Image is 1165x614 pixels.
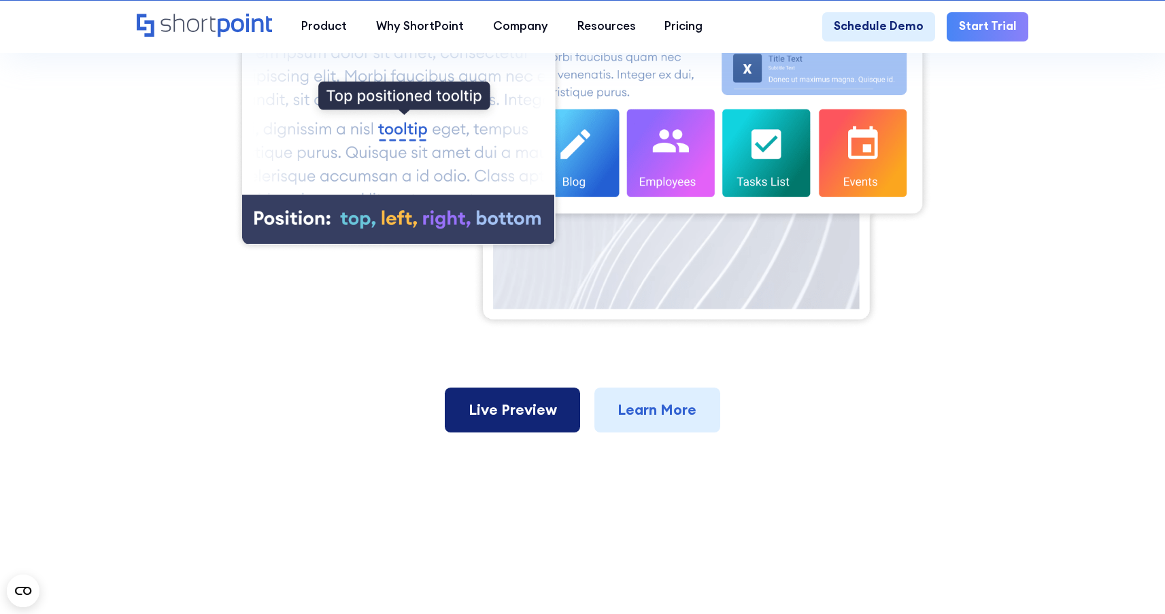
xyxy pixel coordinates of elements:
a: Why ShortPoint [362,12,479,41]
div: Why ShortPoint [376,18,464,35]
div: Company [493,18,548,35]
a: Product [287,12,362,41]
a: Schedule Demo [822,12,935,41]
div: Product [301,18,347,35]
div: Resources [577,18,636,35]
a: Company [478,12,562,41]
a: Start Trial [947,12,1028,41]
button: Open CMP widget [7,575,39,607]
div: Pricing [664,18,703,35]
iframe: Chat Widget [920,456,1165,614]
a: Home [137,14,272,39]
a: Learn More [594,388,720,432]
a: Live Preview [445,388,580,432]
a: Resources [562,12,650,41]
a: Pricing [650,12,717,41]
